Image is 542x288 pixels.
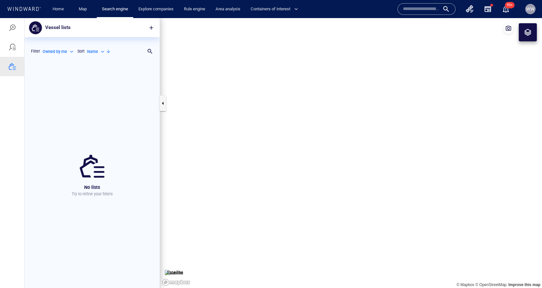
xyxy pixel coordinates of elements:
span: WW [526,6,535,12]
a: Mapbox [457,264,474,269]
a: Rule engine [181,4,208,15]
button: 99+ [498,1,514,17]
p: Filter [31,30,40,36]
a: Explore companies [136,4,176,15]
span: 99+ [505,2,515,8]
p: Owned by me [43,31,67,36]
p: Satellite [167,251,183,258]
div: Owned by me [43,31,75,36]
a: Mapbox logo [162,261,190,268]
span: Containers of interest [251,5,298,13]
button: Home [48,4,68,15]
p: Try to refine your filters [72,173,113,179]
button: Map [74,4,94,15]
a: Home [50,4,66,15]
p: Name [87,31,98,36]
a: Map [76,4,92,15]
p: Vessel lists [45,5,71,14]
div: Name [87,31,106,36]
a: Map feedback [508,264,540,269]
a: Search engine [99,4,131,15]
p: No lists [72,165,113,173]
img: satellite [165,252,183,258]
div: Notification center [502,5,510,13]
a: Area analysis [213,4,243,15]
p: Sort [77,30,85,36]
a: OpenStreetMap [475,264,507,269]
button: WW [524,3,537,15]
button: Containers of interest [248,4,304,15]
